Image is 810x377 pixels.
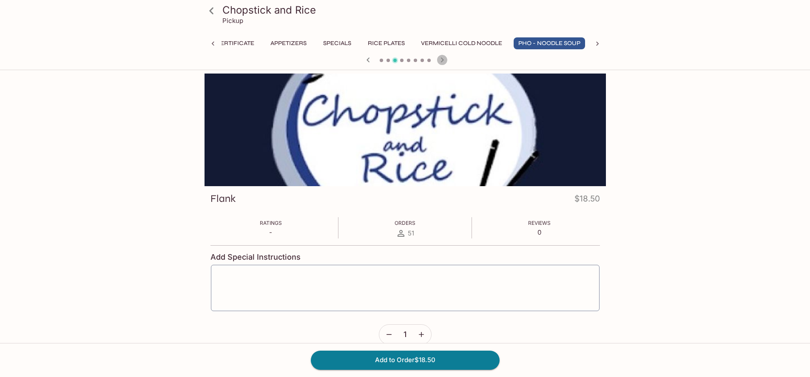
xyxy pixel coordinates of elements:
[210,252,600,262] h4: Add Special Instructions
[196,37,259,49] button: Gift Certificate
[416,37,507,49] button: Vermicelli Cold Noodle
[222,3,603,17] h3: Chopstick and Rice
[528,228,551,236] p: 0
[408,229,414,237] span: 51
[404,330,406,339] span: 1
[528,220,551,226] span: Reviews
[514,37,585,49] button: Pho - Noodle Soup
[260,228,282,236] p: -
[205,74,606,186] div: Flank
[395,220,415,226] span: Orders
[574,192,600,209] h4: $18.50
[210,192,236,205] h3: Flank
[266,37,311,49] button: Appetizers
[318,37,356,49] button: Specials
[260,220,282,226] span: Ratings
[222,17,243,25] p: Pickup
[311,351,500,369] button: Add to Order$18.50
[363,37,409,49] button: Rice Plates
